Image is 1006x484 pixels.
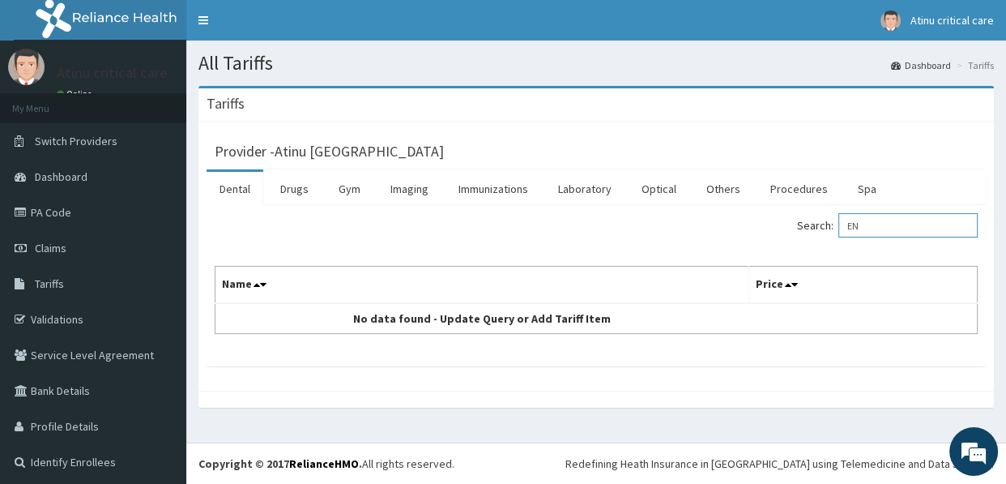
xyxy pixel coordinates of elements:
[57,66,168,80] p: Atinu critical care
[267,172,322,206] a: Drugs
[186,443,1006,484] footer: All rights reserved.
[35,241,66,255] span: Claims
[57,88,96,100] a: Online
[35,169,87,184] span: Dashboard
[891,58,951,72] a: Dashboard
[748,267,977,304] th: Price
[880,11,901,31] img: User Image
[693,172,753,206] a: Others
[757,172,841,206] a: Procedures
[629,172,689,206] a: Optical
[84,91,272,112] div: Chat with us now
[35,276,64,291] span: Tariffs
[953,58,994,72] li: Tariffs
[8,316,309,373] textarea: Type your message and hit 'Enter'
[215,267,749,304] th: Name
[215,144,444,159] h3: Provider - Atinu [GEOGRAPHIC_DATA]
[198,53,994,74] h1: All Tariffs
[445,172,541,206] a: Immunizations
[545,172,624,206] a: Laboratory
[845,172,889,206] a: Spa
[94,141,224,305] span: We're online!
[797,213,978,238] label: Search:
[289,456,359,471] a: RelianceHMO
[565,456,994,472] div: Redefining Heath Insurance in [GEOGRAPHIC_DATA] using Telemedicine and Data Science!
[326,172,373,206] a: Gym
[266,8,305,47] div: Minimize live chat window
[377,172,441,206] a: Imaging
[8,49,45,85] img: User Image
[198,456,362,471] strong: Copyright © 2017 .
[35,134,117,148] span: Switch Providers
[207,96,245,111] h3: Tariffs
[207,172,263,206] a: Dental
[215,303,749,334] td: No data found - Update Query or Add Tariff Item
[30,81,66,122] img: d_794563401_company_1708531726252_794563401
[838,213,978,238] input: Search:
[910,13,994,28] span: Atinu critical care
